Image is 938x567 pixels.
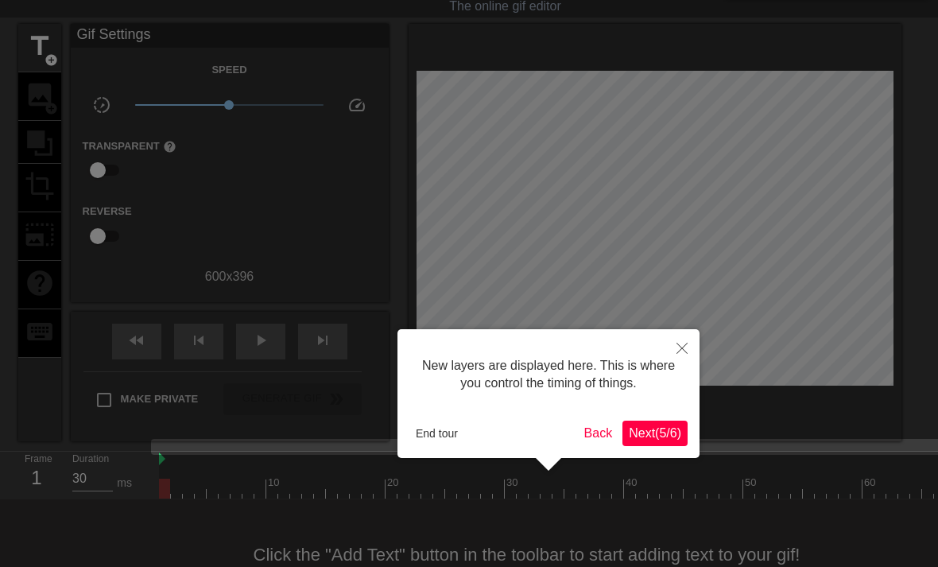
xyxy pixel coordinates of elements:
[578,421,619,446] button: Back
[629,426,681,440] span: Next ( 5 / 6 )
[409,341,688,409] div: New layers are displayed here. This is where you control the timing of things.
[409,421,464,445] button: End tour
[622,421,688,446] button: Next
[665,329,700,366] button: Close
